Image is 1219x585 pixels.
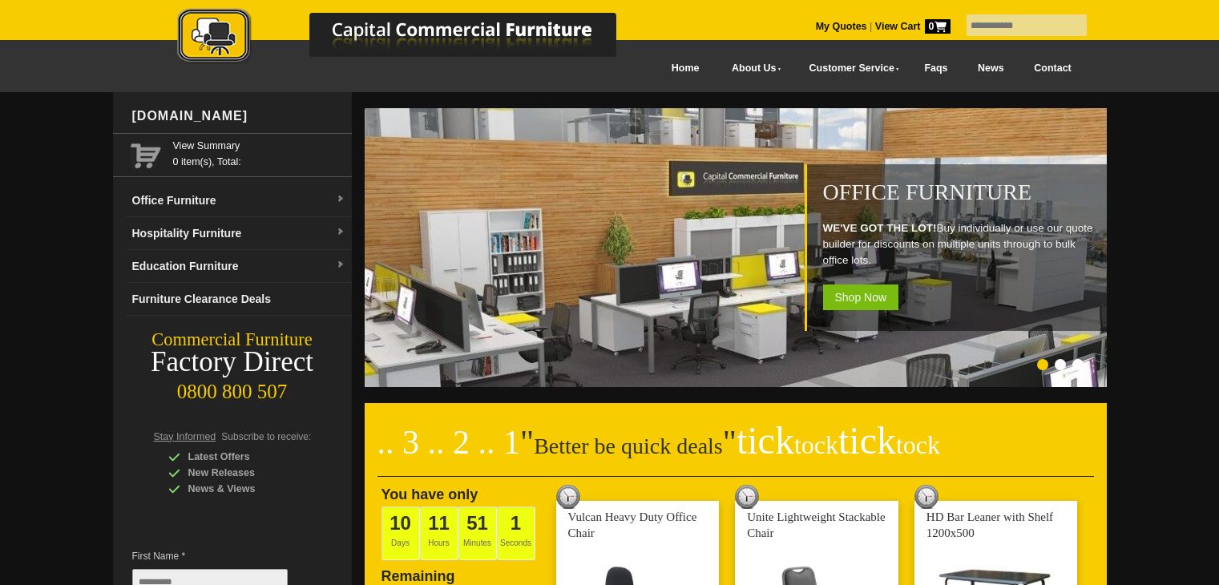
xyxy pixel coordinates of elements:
span: tock [896,430,940,459]
span: 1 [511,512,521,534]
span: Minutes [458,506,497,560]
div: News & Views [168,481,321,497]
img: Capital Commercial Furniture Logo [133,8,694,67]
a: Education Furnituredropdown [126,250,352,283]
div: [DOMAIN_NAME] [126,92,352,140]
li: Page dot 1 [1037,359,1048,370]
span: 0 item(s), Total: [173,138,345,167]
img: Office Furniture [365,108,1110,387]
span: 0 [925,19,951,34]
span: First Name * [132,548,312,564]
img: tick tock deal clock [735,485,759,509]
strong: View Cart [875,21,951,32]
span: You have only [381,486,478,502]
a: News [963,50,1019,87]
a: Faqs [910,50,963,87]
img: dropdown [336,228,345,237]
a: View Summary [173,138,345,154]
div: Commercial Furniture [113,329,352,351]
h2: Better be quick deals [377,429,1094,477]
img: dropdown [336,195,345,204]
span: Remaining [381,562,455,584]
span: .. 3 .. 2 .. 1 [377,424,521,461]
span: Hours [420,506,458,560]
img: dropdown [336,260,345,270]
span: Shop Now [823,284,899,310]
li: Page dot 2 [1055,359,1066,370]
a: Hospitality Furnituredropdown [126,217,352,250]
div: 0800 800 507 [113,373,352,403]
span: Stay Informed [154,431,216,442]
span: " [520,424,534,461]
span: 10 [390,512,411,534]
span: Subscribe to receive: [221,431,311,442]
div: New Releases [168,465,321,481]
span: tick tick [737,419,940,462]
li: Page dot 3 [1072,359,1084,370]
img: tick tock deal clock [556,485,580,509]
span: Seconds [497,506,535,560]
span: Days [381,506,420,560]
strong: WE'VE GOT THE LOT! [823,222,937,234]
a: Furniture Clearance Deals [126,283,352,316]
span: " [723,424,940,461]
a: Capital Commercial Furniture Logo [133,8,694,71]
div: Latest Offers [168,449,321,465]
p: Buy individually or use our quote builder for discounts on multiple units through to bulk office ... [823,220,1099,268]
span: tock [794,430,838,459]
div: Factory Direct [113,351,352,373]
a: Contact [1019,50,1086,87]
a: My Quotes [816,21,867,32]
span: 51 [466,512,488,534]
img: tick tock deal clock [914,485,938,509]
a: View Cart0 [872,21,950,32]
a: Office Furnituredropdown [126,184,352,217]
a: Office Furniture WE'VE GOT THE LOT!Buy individually or use our quote builder for discounts on mul... [365,378,1110,389]
a: Customer Service [791,50,909,87]
h1: Office Furniture [823,180,1099,204]
span: 11 [428,512,450,534]
a: About Us [714,50,791,87]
